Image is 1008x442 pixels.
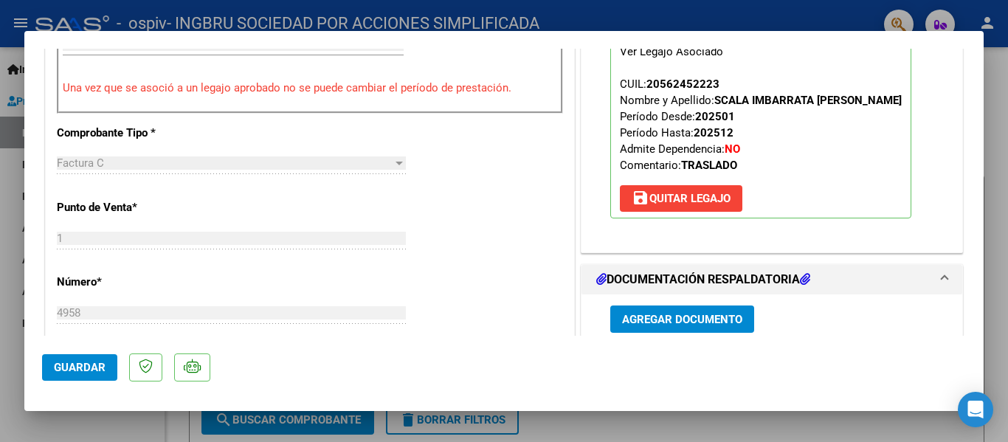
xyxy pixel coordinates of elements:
mat-expansion-panel-header: DOCUMENTACIÓN RESPALDATORIA [581,265,962,294]
p: Punto de Venta [57,199,209,216]
strong: NO [725,142,740,156]
div: Ver Legajo Asociado [620,44,723,60]
button: Quitar Legajo [620,185,742,212]
div: 20562452223 [646,76,719,92]
p: Número [57,274,209,291]
span: Agregar Documento [622,313,742,326]
span: Comentario: [620,159,737,172]
span: Guardar [54,361,106,374]
strong: TRASLADO [681,159,737,172]
strong: SCALA IMBARRATA [PERSON_NAME] [714,94,902,107]
div: Open Intercom Messenger [958,392,993,427]
p: Legajo preaprobado para Período de Prestación: [610,22,911,218]
button: Agregar Documento [610,305,754,333]
p: Una vez que se asoció a un legajo aprobado no se puede cambiar el período de prestación. [63,80,557,97]
h1: DOCUMENTACIÓN RESPALDATORIA [596,271,810,289]
button: Guardar [42,354,117,381]
mat-icon: save [632,189,649,207]
span: Factura C [57,156,104,170]
strong: 202501 [695,110,735,123]
span: Quitar Legajo [632,192,731,205]
span: CUIL: Nombre y Apellido: Período Desde: Período Hasta: Admite Dependencia: [620,77,902,172]
strong: 202512 [694,126,733,139]
p: Comprobante Tipo * [57,125,209,142]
